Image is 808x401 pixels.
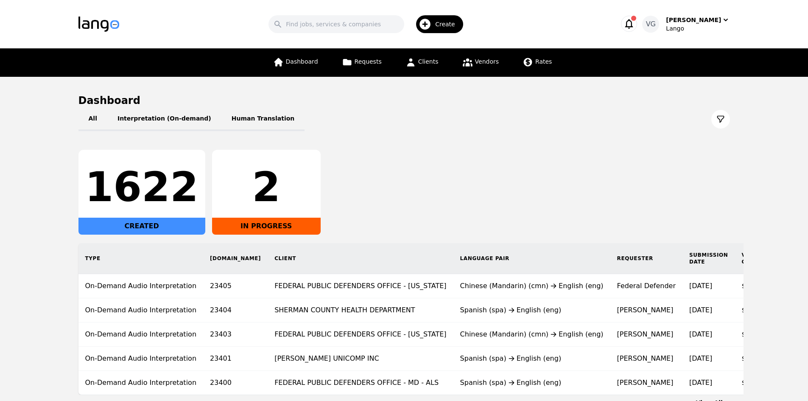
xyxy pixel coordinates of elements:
[735,371,774,395] td: $4.64
[268,243,453,274] th: Client
[78,298,204,322] td: On-Demand Audio Interpretation
[610,371,682,395] td: [PERSON_NAME]
[735,274,774,298] td: $0.00
[689,306,712,314] time: [DATE]
[535,58,552,65] span: Rates
[453,243,610,274] th: Language Pair
[203,347,268,371] td: 23401
[610,322,682,347] td: [PERSON_NAME]
[221,107,305,131] button: Human Translation
[78,17,119,32] img: Logo
[735,243,774,274] th: Vendor Cost
[418,58,439,65] span: Clients
[460,329,604,339] div: Chinese (Mandarin) (cmn) English (eng)
[268,371,453,395] td: FEDERAL PUBLIC DEFENDERS OFFICE - MD - ALS
[400,48,444,77] a: Clients
[735,322,774,347] td: $0.00
[642,16,730,33] button: VG[PERSON_NAME]Lango
[404,12,468,36] button: Create
[610,347,682,371] td: [PERSON_NAME]
[460,378,604,388] div: Spanish (spa) English (eng)
[460,353,604,364] div: Spanish (spa) English (eng)
[610,274,682,298] td: Federal Defender
[689,330,712,338] time: [DATE]
[711,110,730,129] button: Filter
[203,322,268,347] td: 23403
[435,20,461,28] span: Create
[268,322,453,347] td: FEDERAL PUBLIC DEFENDERS OFFICE - [US_STATE]
[78,243,204,274] th: Type
[355,58,382,65] span: Requests
[78,347,204,371] td: On-Demand Audio Interpretation
[203,298,268,322] td: 23404
[268,274,453,298] td: FEDERAL PUBLIC DEFENDERS OFFICE - [US_STATE]
[78,107,107,131] button: All
[286,58,318,65] span: Dashboard
[735,298,774,322] td: $0.00
[475,58,499,65] span: Vendors
[107,107,221,131] button: Interpretation (On-demand)
[666,16,721,24] div: [PERSON_NAME]
[666,24,730,33] div: Lango
[610,243,682,274] th: Requester
[682,243,735,274] th: Submission Date
[212,218,321,235] div: IN PROGRESS
[689,354,712,362] time: [DATE]
[460,305,604,315] div: Spanish (spa) English (eng)
[268,48,323,77] a: Dashboard
[689,282,712,290] time: [DATE]
[689,379,712,387] time: [DATE]
[78,94,730,107] h1: Dashboard
[203,371,268,395] td: 23400
[78,274,204,298] td: On-Demand Audio Interpretation
[268,298,453,322] td: SHERMAN COUNTY HEALTH DEPARTMENT
[85,167,199,208] div: 1622
[203,243,268,274] th: [DOMAIN_NAME]
[219,167,314,208] div: 2
[460,281,604,291] div: Chinese (Mandarin) (cmn) English (eng)
[457,48,504,77] a: Vendors
[78,322,204,347] td: On-Demand Audio Interpretation
[78,218,205,235] div: CREATED
[78,371,204,395] td: On-Demand Audio Interpretation
[735,347,774,371] td: $0.00
[646,19,656,29] span: VG
[610,298,682,322] td: [PERSON_NAME]
[268,347,453,371] td: [PERSON_NAME] UNICOMP INC
[337,48,387,77] a: Requests
[517,48,557,77] a: Rates
[203,274,268,298] td: 23405
[268,15,404,33] input: Find jobs, services & companies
